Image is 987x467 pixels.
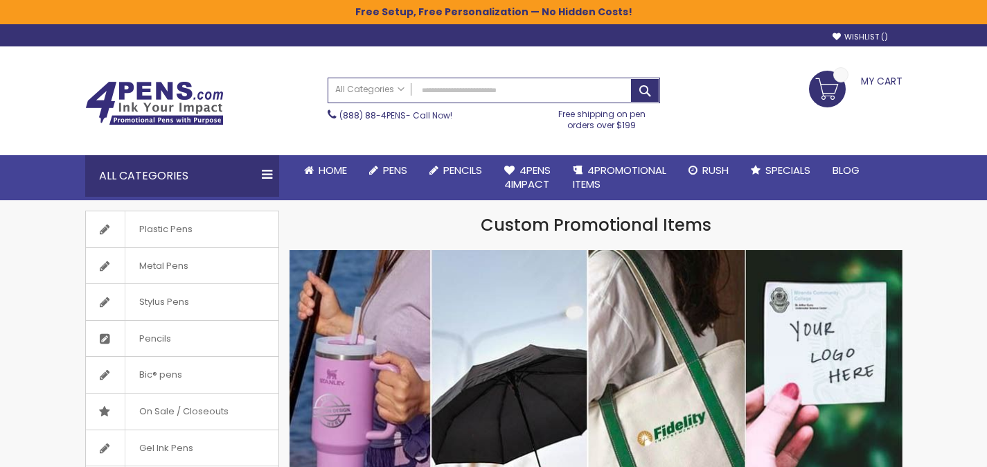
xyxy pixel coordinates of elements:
[677,155,740,186] a: Rush
[125,284,203,320] span: Stylus Pens
[493,155,562,200] a: 4Pens4impact
[335,84,404,95] span: All Categories
[86,321,278,357] a: Pencils
[833,163,860,177] span: Blog
[86,248,278,284] a: Metal Pens
[562,155,677,200] a: 4PROMOTIONALITEMS
[86,430,278,466] a: Gel Ink Pens
[339,109,406,121] a: (888) 88-4PENS
[86,394,278,430] a: On Sale / Closeouts
[418,155,493,186] a: Pencils
[544,103,660,131] div: Free shipping on pen orders over $199
[339,109,452,121] span: - Call Now!
[443,163,482,177] span: Pencils
[319,163,347,177] span: Home
[86,211,278,247] a: Plastic Pens
[86,357,278,393] a: Bic® pens
[125,394,242,430] span: On Sale / Closeouts
[293,155,358,186] a: Home
[821,155,871,186] a: Blog
[125,357,196,393] span: Bic® pens
[290,214,902,236] h1: Custom Promotional Items
[125,248,202,284] span: Metal Pens
[125,430,207,466] span: Gel Ink Pens
[86,284,278,320] a: Stylus Pens
[833,32,888,42] a: Wishlist
[85,155,279,197] div: All Categories
[573,163,666,191] span: 4PROMOTIONAL ITEMS
[765,163,810,177] span: Specials
[383,163,407,177] span: Pens
[125,321,185,357] span: Pencils
[125,211,206,247] span: Plastic Pens
[702,163,729,177] span: Rush
[358,155,418,186] a: Pens
[328,78,411,101] a: All Categories
[85,81,224,125] img: 4Pens Custom Pens and Promotional Products
[504,163,551,191] span: 4Pens 4impact
[740,155,821,186] a: Specials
